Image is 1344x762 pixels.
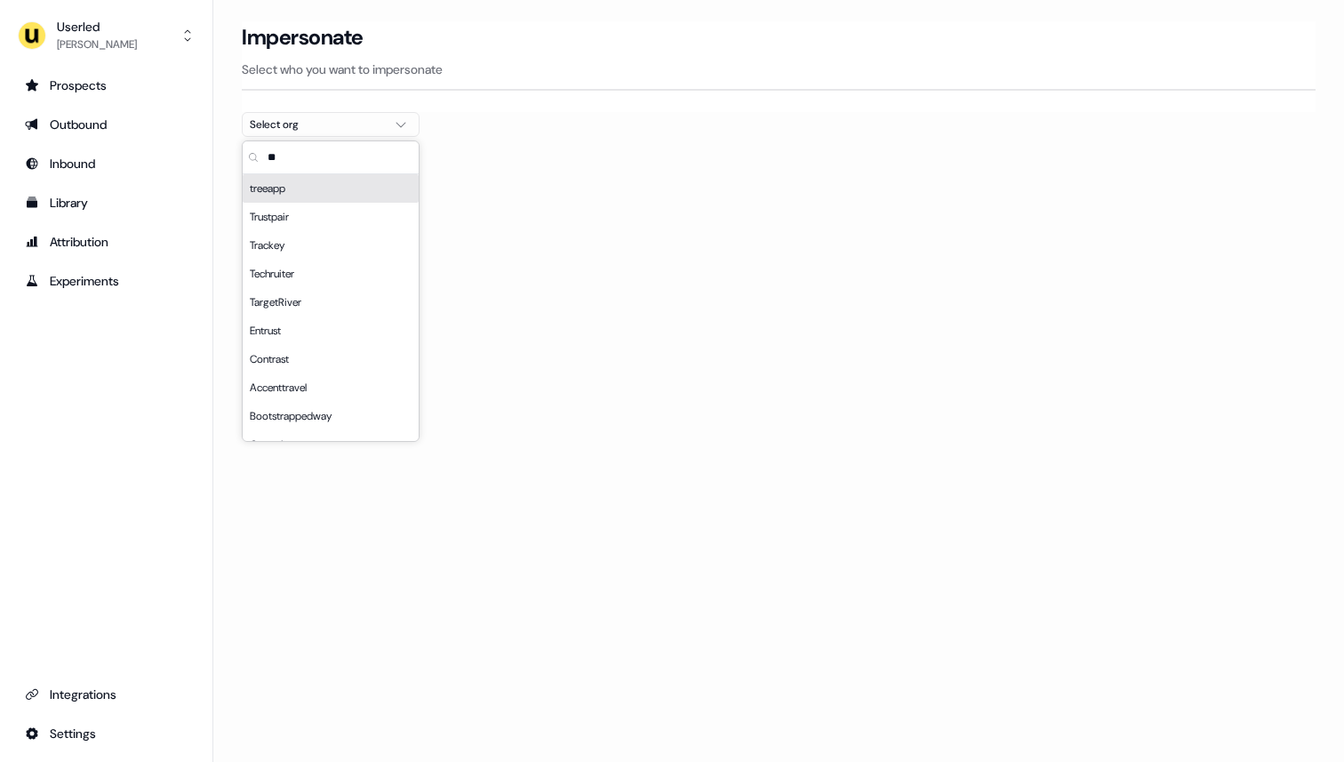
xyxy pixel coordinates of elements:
[25,272,188,290] div: Experiments
[243,203,419,231] div: Trustpair
[25,155,188,172] div: Inbound
[14,149,198,178] a: Go to Inbound
[57,18,137,36] div: Userled
[243,373,419,402] div: Accenttravel
[250,116,383,133] div: Select org
[243,231,419,260] div: Trackey
[14,110,198,139] a: Go to outbound experience
[243,430,419,459] div: Getreview
[242,60,1316,78] p: Select who you want to impersonate
[14,188,198,217] a: Go to templates
[243,345,419,373] div: Contrast
[14,719,198,748] a: Go to integrations
[25,233,188,251] div: Attribution
[243,288,419,317] div: TargetRiver
[14,14,198,57] button: Userled[PERSON_NAME]
[25,725,188,742] div: Settings
[243,402,419,430] div: Bootstrappedway
[25,76,188,94] div: Prospects
[14,267,198,295] a: Go to experiments
[242,112,420,137] button: Select org
[25,116,188,133] div: Outbound
[14,680,198,709] a: Go to integrations
[242,24,364,51] h3: Impersonate
[25,686,188,703] div: Integrations
[14,71,198,100] a: Go to prospects
[14,228,198,256] a: Go to attribution
[243,317,419,345] div: Entrust
[57,36,137,53] div: [PERSON_NAME]
[243,174,419,441] div: Suggestions
[243,174,419,203] div: treeapp
[25,194,188,212] div: Library
[243,260,419,288] div: Techruiter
